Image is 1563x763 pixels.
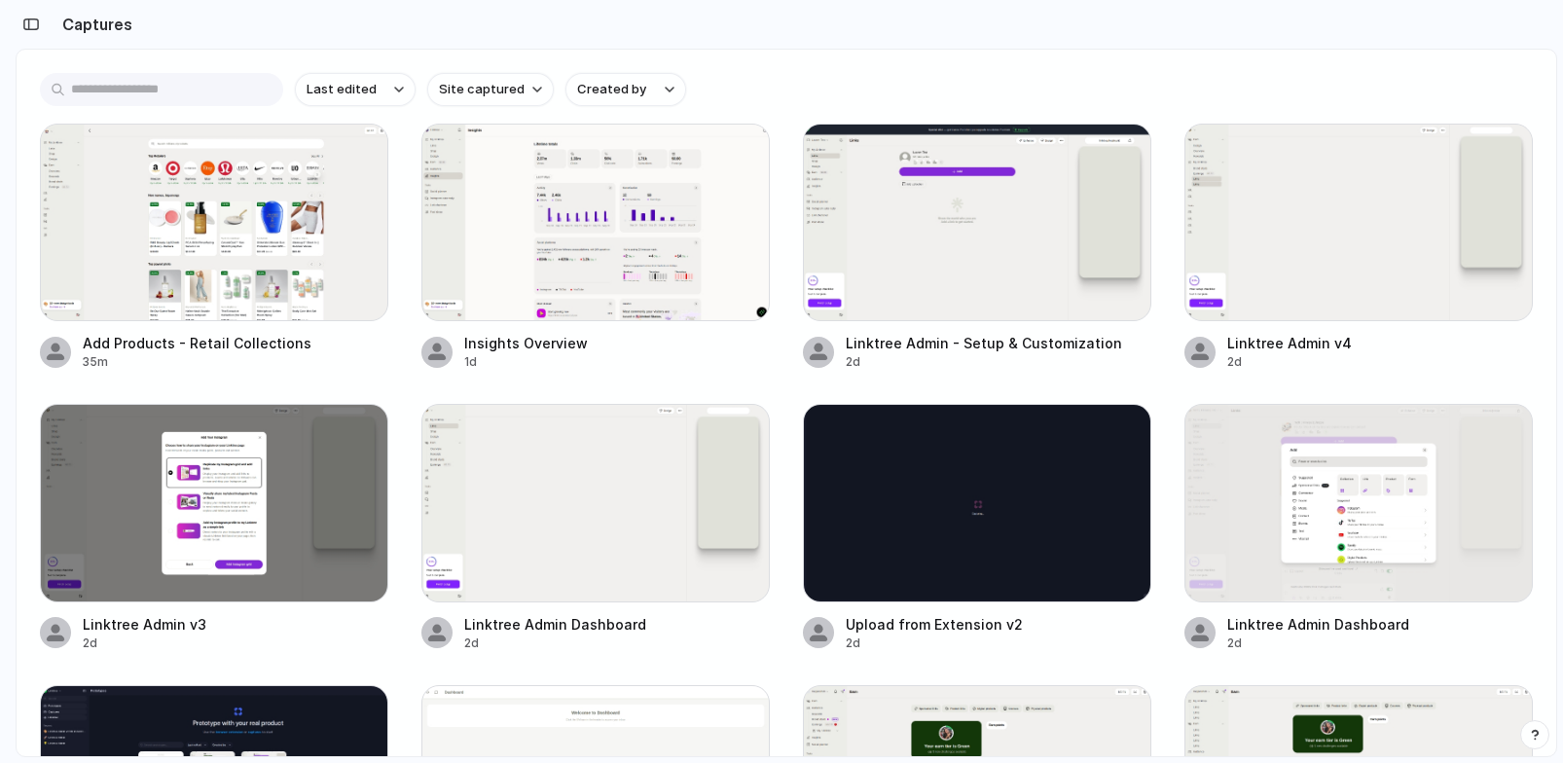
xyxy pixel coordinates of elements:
div: Insights Overview [464,333,588,353]
div: Add Products - Retail Collections [83,333,311,353]
h2: Captures [55,13,132,36]
div: Linktree Admin Dashboard [1227,614,1409,635]
button: Site captured [427,73,554,106]
div: Linktree Admin v4 [1227,333,1352,353]
div: Linktree Admin Dashboard [464,614,646,635]
div: 2d [846,635,1023,652]
div: Linktree Admin v3 [83,614,206,635]
div: 35m [83,353,311,371]
div: 1d [464,353,588,371]
span: Created by [577,80,646,99]
button: Created by [565,73,686,106]
div: Upload from Extension v2 [846,614,1023,635]
button: Last edited [295,73,416,106]
div: 2d [1227,635,1409,652]
span: Last edited [307,80,377,99]
span: Site captured [439,80,525,99]
div: 2d [1227,353,1352,371]
div: Linktree Admin - Setup & Customization [846,333,1122,353]
div: 2d [846,353,1122,371]
div: 2d [464,635,646,652]
div: 2d [83,635,206,652]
